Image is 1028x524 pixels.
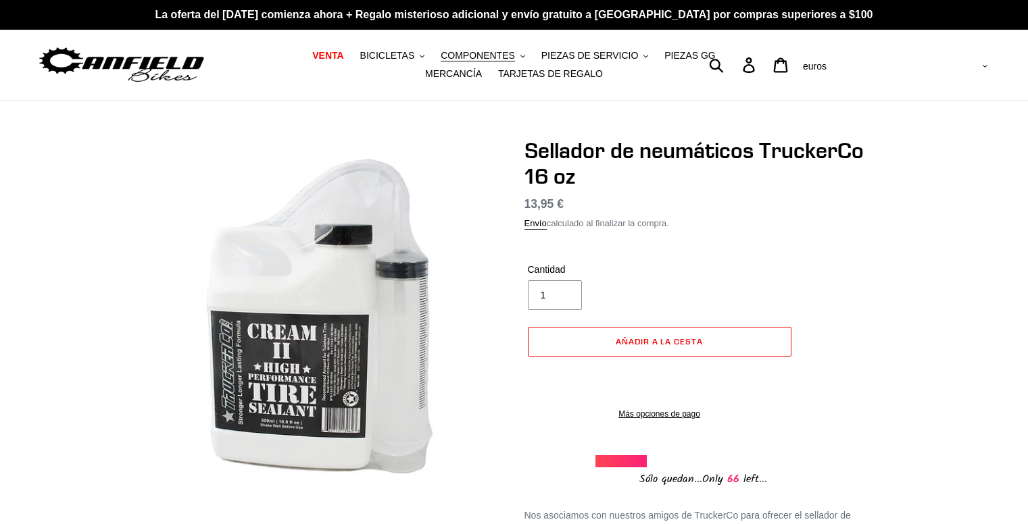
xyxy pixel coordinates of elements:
font: VENTA [312,50,343,61]
font: COMPONENTES [441,50,515,61]
a: VENTA [305,47,350,65]
button: COMPONENTES [434,47,532,65]
span: 6 [723,471,743,488]
a: Más opciones de pago [528,408,791,420]
button: BICICLETAS [353,47,432,65]
font: calculado al finalizar la compra. [547,218,669,228]
button: PIEZAS DE SERVICIO [535,47,656,65]
a: PIEZAS GG [658,47,722,65]
font: La oferta del [DATE] comienza ahora + Regalo misterioso adicional y envío gratuito a [GEOGRAPHIC_... [155,9,873,20]
font: 13,95 € [524,197,564,211]
div: Only left... [595,467,812,488]
input: Buscar [716,50,751,80]
font: Envío [524,218,547,228]
font: Sellador de neumáticos TruckerCo 16 oz [524,137,864,189]
font: TARJETAS DE REGALO [498,68,603,79]
a: TARJETAS DE REGALO [491,65,610,83]
font: BICICLETAS [360,50,415,61]
font: Más opciones de pago [618,409,700,419]
font: PIEZAS GG [664,50,715,61]
font: ... [694,471,702,488]
font: Añadir a la cesta [616,336,703,346]
img: Bicicletas Canfield [37,44,206,86]
font: Sólo quedan [639,471,694,488]
font: 6 [733,471,739,488]
a: Envío [524,218,547,230]
font: MERCANCÍA [425,68,482,79]
button: Añadir a la cesta [528,327,791,357]
font: PIEZAS DE SERVICIO [541,50,639,61]
font: Cantidad [528,264,566,275]
iframe: PayPal-paypal [528,363,791,393]
a: MERCANCÍA [418,65,489,83]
